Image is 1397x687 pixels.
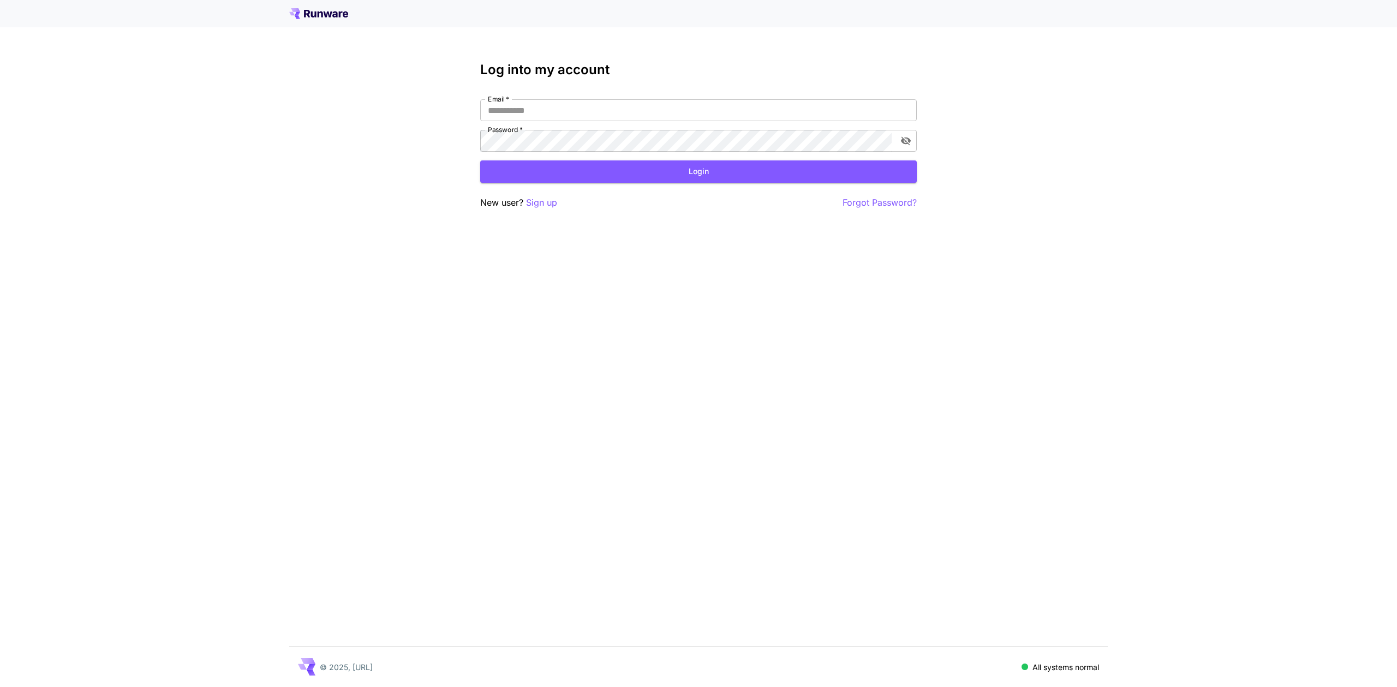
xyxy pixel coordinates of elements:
[843,196,917,210] button: Forgot Password?
[488,94,509,104] label: Email
[488,125,523,134] label: Password
[480,196,557,210] p: New user?
[480,160,917,183] button: Login
[896,131,916,151] button: toggle password visibility
[480,62,917,77] h3: Log into my account
[1032,661,1099,673] p: All systems normal
[526,196,557,210] button: Sign up
[320,661,373,673] p: © 2025, [URL]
